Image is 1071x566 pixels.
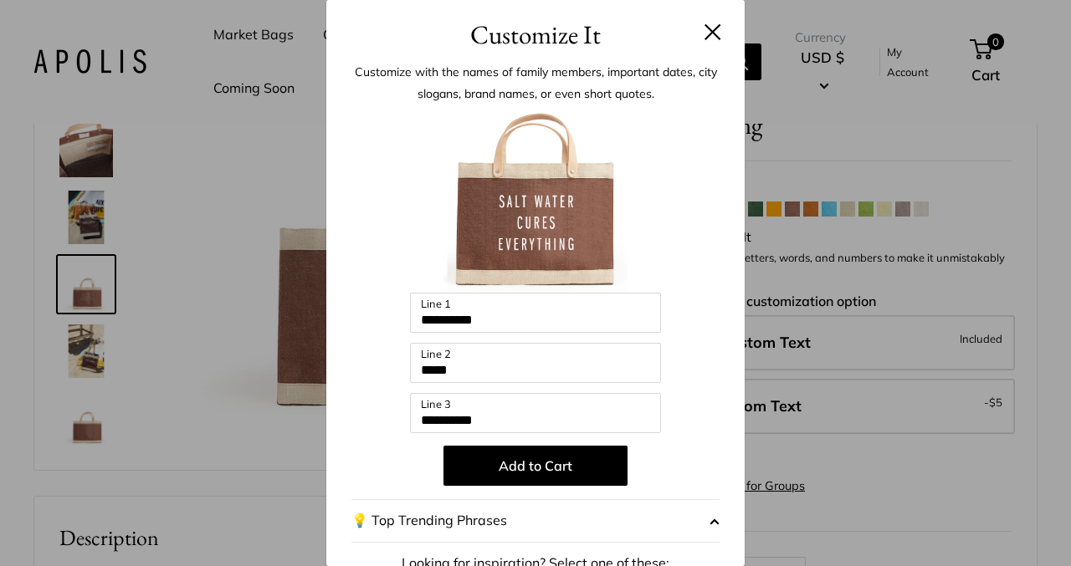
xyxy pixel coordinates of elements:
[351,15,720,54] h3: Customize It
[351,499,720,543] button: 💡 Top Trending Phrases
[13,502,179,553] iframe: Sign Up via Text for Offers
[351,61,720,105] p: Customize with the names of family members, important dates, city slogans, brand names, or even s...
[443,446,628,486] button: Add to Cart
[443,109,628,293] img: customizer-prod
